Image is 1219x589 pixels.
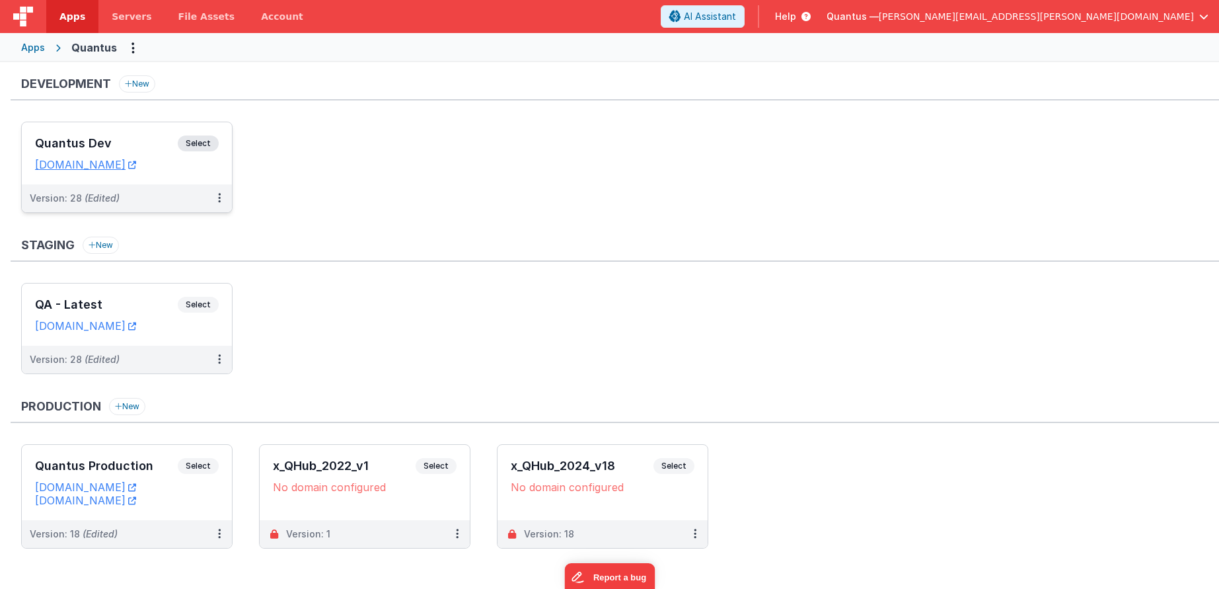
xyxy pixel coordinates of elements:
[35,158,136,171] a: [DOMAIN_NAME]
[109,398,145,415] button: New
[178,136,219,151] span: Select
[286,528,330,541] div: Version: 1
[273,481,457,494] div: No domain configured
[35,319,136,333] a: [DOMAIN_NAME]
[775,10,796,23] span: Help
[30,192,120,205] div: Version: 28
[35,481,136,494] a: [DOMAIN_NAME]
[30,353,120,366] div: Version: 28
[879,10,1194,23] span: [PERSON_NAME][EMAIL_ADDRESS][PERSON_NAME][DOMAIN_NAME]
[119,75,155,93] button: New
[30,528,118,541] div: Version: 18
[416,458,457,474] span: Select
[122,37,143,58] button: Options
[85,192,120,204] span: (Edited)
[178,458,219,474] span: Select
[653,458,694,474] span: Select
[83,528,118,539] span: (Edited)
[511,481,694,494] div: No domain configured
[83,237,119,254] button: New
[827,10,1208,23] button: Quantus — [PERSON_NAME][EMAIL_ADDRESS][PERSON_NAME][DOMAIN_NAME]
[112,10,151,23] span: Servers
[35,494,136,507] a: [DOMAIN_NAME]
[524,528,574,541] div: Version: 18
[59,10,85,23] span: Apps
[178,10,235,23] span: File Assets
[661,5,745,28] button: AI Assistant
[21,41,45,54] div: Apps
[827,10,879,23] span: Quantus —
[178,297,219,313] span: Select
[684,10,736,23] span: AI Assistant
[21,77,111,91] h3: Development
[35,459,178,473] h3: Quantus Production
[21,400,101,413] h3: Production
[85,354,120,365] span: (Edited)
[35,137,178,150] h3: Quantus Dev
[35,298,178,311] h3: QA - Latest
[273,459,416,473] h3: x_QHub_2022_v1
[511,459,653,473] h3: x_QHub_2024_v18
[21,239,75,252] h3: Staging
[71,40,117,56] div: Quantus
